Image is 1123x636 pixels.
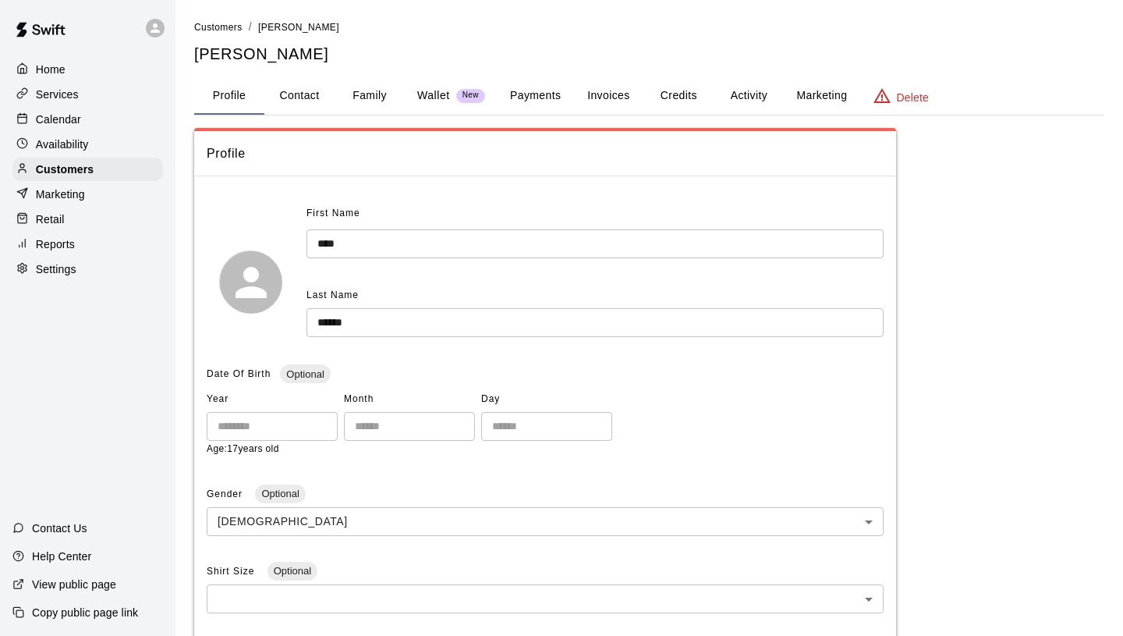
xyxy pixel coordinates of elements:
span: [PERSON_NAME] [258,22,339,33]
button: Credits [643,77,714,115]
span: Year [207,387,338,412]
span: First Name [306,201,360,226]
span: Customers [194,22,243,33]
div: basic tabs example [194,77,1104,115]
span: Day [481,387,612,412]
a: Reports [12,233,163,256]
p: Settings [36,261,76,277]
span: New [456,91,485,101]
span: Last Name [306,290,359,300]
button: Marketing [784,77,859,115]
p: Copy public page link [32,605,138,620]
h5: [PERSON_NAME] [194,44,1104,65]
span: Optional [267,565,317,577]
p: Retail [36,211,65,227]
a: Marketing [12,183,163,206]
a: Retail [12,208,163,231]
p: Home [36,62,66,77]
a: Settings [12,258,163,281]
a: Calendar [12,108,163,131]
span: Date Of Birth [207,368,271,379]
span: Age: 17 years old [207,443,279,454]
span: Optional [255,488,305,499]
span: Shirt Size [207,566,258,577]
button: Activity [714,77,784,115]
p: Contact Us [32,521,87,536]
button: Family [335,77,405,115]
p: Reports [36,236,75,252]
nav: breadcrumb [194,19,1104,36]
p: Customers [36,162,94,177]
p: Calendar [36,112,81,127]
a: Services [12,83,163,106]
p: Help Center [32,549,91,564]
span: Profile [207,144,884,164]
p: Marketing [36,187,85,202]
p: Services [36,87,79,102]
p: Wallet [417,87,450,104]
a: Customers [12,158,163,181]
a: Home [12,58,163,81]
p: View public page [32,577,116,592]
button: Payments [498,77,573,115]
a: Availability [12,133,163,156]
span: Gender [207,489,246,499]
button: Contact [264,77,335,115]
button: Profile [194,77,264,115]
div: [DEMOGRAPHIC_DATA] [207,507,884,536]
a: Customers [194,20,243,33]
span: Optional [280,368,330,380]
button: Invoices [573,77,643,115]
p: Availability [36,137,89,152]
li: / [249,19,252,35]
p: Delete [897,90,929,105]
span: Month [344,387,475,412]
